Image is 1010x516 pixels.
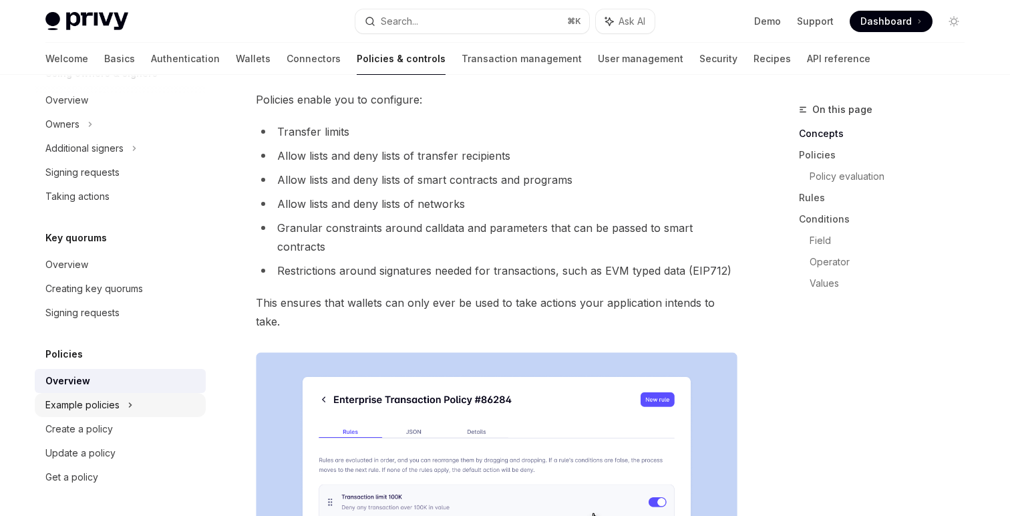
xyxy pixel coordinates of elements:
[35,417,206,441] a: Create a policy
[355,9,589,33] button: Search...⌘K
[45,188,110,205] div: Taking actions
[35,369,206,393] a: Overview
[256,195,737,213] li: Allow lists and deny lists of networks
[104,43,135,75] a: Basics
[45,43,88,75] a: Welcome
[256,146,737,165] li: Allow lists and deny lists of transfer recipients
[462,43,582,75] a: Transaction management
[45,397,120,413] div: Example policies
[45,469,98,485] div: Get a policy
[799,144,975,166] a: Policies
[799,123,975,144] a: Concepts
[45,305,120,321] div: Signing requests
[812,102,872,118] span: On this page
[567,16,581,27] span: ⌘ K
[45,12,128,31] img: light logo
[35,160,206,184] a: Signing requests
[45,230,107,246] h5: Key quorums
[381,13,418,29] div: Search...
[256,122,737,141] li: Transfer limits
[45,346,83,362] h5: Policies
[45,92,88,108] div: Overview
[256,293,737,331] span: This ensures that wallets can only ever be used to take actions your application intends to take.
[45,445,116,461] div: Update a policy
[810,166,975,187] a: Policy evaluation
[151,43,220,75] a: Authentication
[35,441,206,465] a: Update a policy
[45,281,143,297] div: Creating key quorums
[598,43,683,75] a: User management
[810,230,975,251] a: Field
[357,43,446,75] a: Policies & controls
[45,373,90,389] div: Overview
[810,273,975,294] a: Values
[807,43,870,75] a: API reference
[810,251,975,273] a: Operator
[799,187,975,209] a: Rules
[256,261,737,280] li: Restrictions around signatures needed for transactions, such as EVM typed data (EIP712)
[35,253,206,277] a: Overview
[45,421,113,437] div: Create a policy
[256,170,737,189] li: Allow lists and deny lists of smart contracts and programs
[699,43,737,75] a: Security
[256,219,737,256] li: Granular constraints around calldata and parameters that can be passed to smart contracts
[850,11,933,32] a: Dashboard
[619,15,645,28] span: Ask AI
[35,301,206,325] a: Signing requests
[753,43,791,75] a: Recipes
[797,15,834,28] a: Support
[35,465,206,489] a: Get a policy
[596,9,655,33] button: Ask AI
[754,15,781,28] a: Demo
[799,209,975,230] a: Conditions
[35,277,206,301] a: Creating key quorums
[943,11,965,32] button: Toggle dark mode
[287,43,341,75] a: Connectors
[860,15,912,28] span: Dashboard
[256,90,737,109] span: Policies enable you to configure:
[45,140,124,156] div: Additional signers
[236,43,271,75] a: Wallets
[35,184,206,209] a: Taking actions
[45,164,120,180] div: Signing requests
[45,116,79,132] div: Owners
[45,257,88,273] div: Overview
[35,88,206,112] a: Overview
